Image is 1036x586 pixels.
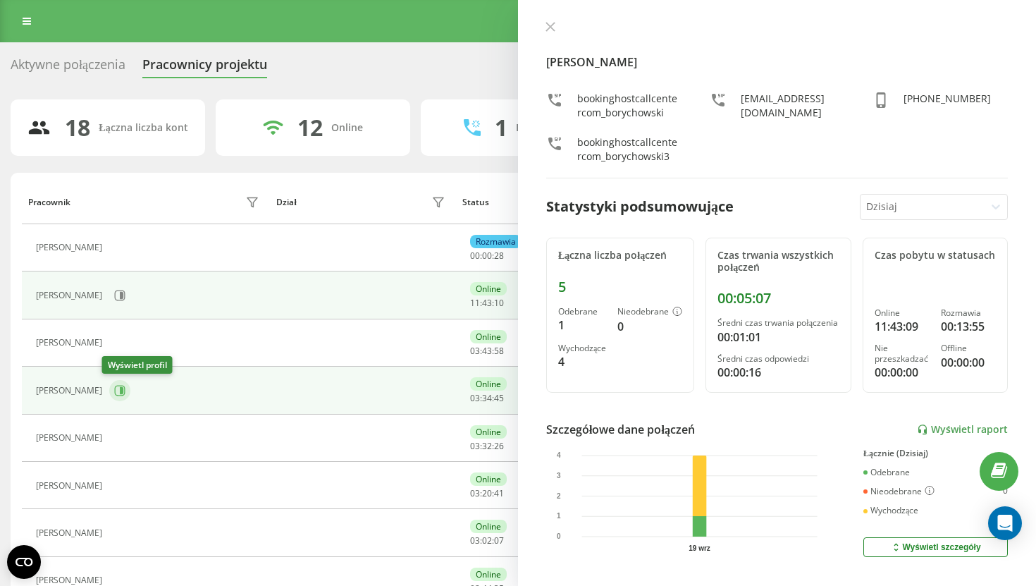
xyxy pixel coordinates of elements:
[36,338,106,348] div: [PERSON_NAME]
[863,506,918,515] div: Wychodzące
[494,487,504,499] span: 41
[617,318,682,335] div: 0
[470,346,504,356] div: : :
[495,114,507,141] div: 1
[717,318,839,328] div: Średni czas trwania połączenia
[36,575,106,585] div: [PERSON_NAME]
[470,235,522,248] div: Rozmawia
[875,343,930,364] div: Nie przeszkadzać
[470,535,480,547] span: 03
[470,392,480,404] span: 03
[516,122,572,134] div: Rozmawiają
[875,318,930,335] div: 11:43:09
[917,424,1008,436] a: Wyświetl raport
[470,441,504,451] div: : :
[36,528,106,538] div: [PERSON_NAME]
[482,392,492,404] span: 34
[470,393,504,403] div: : :
[558,250,682,262] div: Łączna liczba połączeń
[577,92,682,120] div: bookinghostcallcentercom_borychowski
[557,513,561,520] text: 1
[689,544,710,552] text: 19 wrz
[470,330,507,343] div: Online
[36,386,106,396] div: [PERSON_NAME]
[470,250,480,262] span: 00
[546,196,734,217] div: Statystyki podsumowujące
[482,440,492,452] span: 32
[482,487,492,499] span: 20
[462,197,489,207] div: Status
[717,290,839,307] div: 00:05:07
[65,114,90,141] div: 18
[875,364,930,381] div: 00:00:00
[470,345,480,357] span: 03
[717,250,839,274] div: Czas trwania wszystkich połączeń
[142,57,267,79] div: Pracownicy projektu
[11,57,125,79] div: Aktywne połączenia
[557,492,561,500] text: 2
[558,317,606,334] div: 1
[470,298,504,308] div: : :
[482,250,492,262] span: 00
[558,279,682,295] div: 5
[102,356,173,374] div: Wyświetl profil
[558,307,606,317] div: Odebrane
[904,92,991,120] div: [PHONE_NUMBER]
[557,472,561,480] text: 3
[941,343,996,353] div: Offline
[863,448,1008,458] div: Łącznie (Dzisiaj)
[482,297,492,309] span: 43
[988,506,1022,540] div: Open Intercom Messenger
[36,243,106,252] div: [PERSON_NAME]
[470,251,504,261] div: : :
[99,122,187,134] div: Łączna liczba kont
[557,451,561,459] text: 4
[546,54,1008,71] h4: [PERSON_NAME]
[470,472,507,486] div: Online
[941,354,996,371] div: 00:00:00
[941,318,996,335] div: 00:13:55
[276,197,296,207] div: Dział
[494,250,504,262] span: 28
[36,291,106,300] div: [PERSON_NAME]
[741,92,845,120] div: [EMAIL_ADDRESS][DOMAIN_NAME]
[470,425,507,439] div: Online
[482,345,492,357] span: 43
[1003,486,1008,497] div: 0
[494,440,504,452] span: 26
[617,307,682,318] div: Nieodebrane
[470,440,480,452] span: 03
[890,542,980,553] div: Wyświetl szczegóły
[470,536,504,546] div: : :
[941,308,996,318] div: Rozmawia
[863,537,1008,557] button: Wyświetl szczegóły
[558,353,606,370] div: 4
[482,535,492,547] span: 02
[494,297,504,309] span: 10
[494,535,504,547] span: 07
[558,343,606,353] div: Wychodzące
[28,197,70,207] div: Pracownik
[494,392,504,404] span: 45
[36,481,106,491] div: [PERSON_NAME]
[557,532,561,540] text: 0
[717,364,839,381] div: 00:00:16
[863,468,910,477] div: Odebrane
[717,329,839,346] div: 00:01:01
[875,250,996,262] div: Czas pobytu w statusach
[577,135,682,164] div: bookinghostcallcentercom_borychowski3
[863,486,935,497] div: Nieodebrane
[546,421,695,438] div: Szczegółowe dane połączeń
[494,345,504,357] span: 58
[470,568,507,581] div: Online
[470,297,480,309] span: 11
[470,487,480,499] span: 03
[470,520,507,533] div: Online
[717,354,839,364] div: Średni czas odpowiedzi
[470,282,507,295] div: Online
[875,308,930,318] div: Online
[297,114,323,141] div: 12
[36,433,106,443] div: [PERSON_NAME]
[470,489,504,499] div: : :
[7,545,41,579] button: Open CMP widget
